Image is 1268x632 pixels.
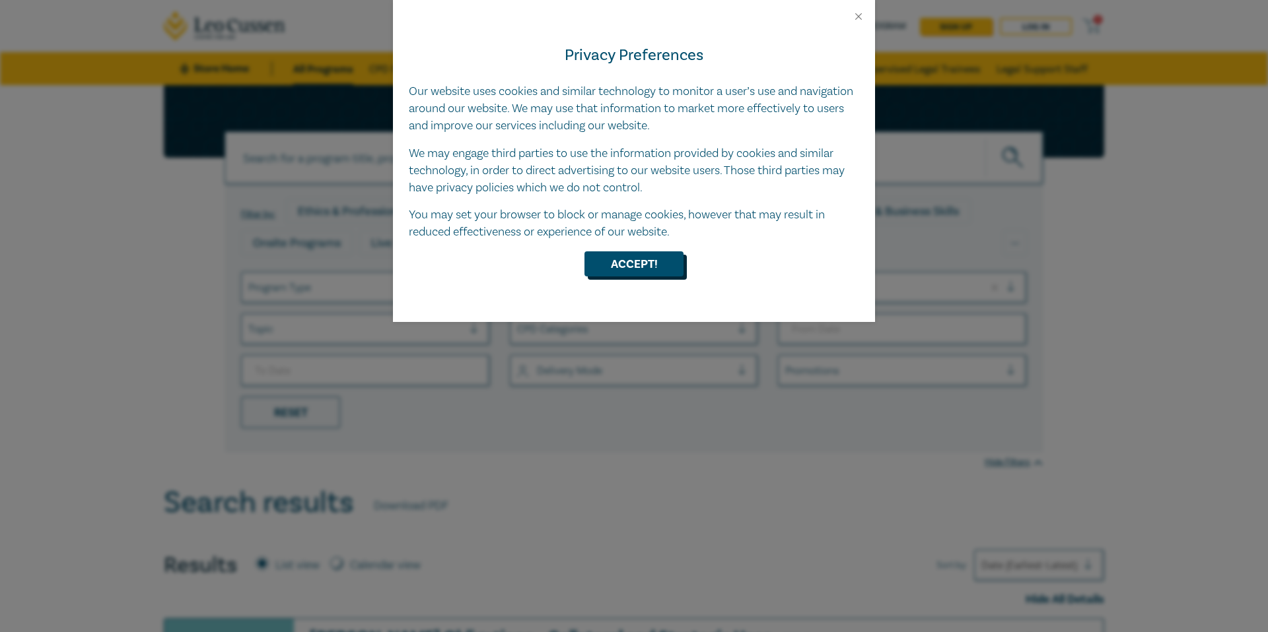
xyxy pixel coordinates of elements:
[584,251,684,276] button: Accept!
[409,145,859,197] p: We may engage third parties to use the information provided by cookies and similar technology, in...
[853,11,864,22] button: Close
[409,44,859,67] h4: Privacy Preferences
[409,83,859,135] p: Our website uses cookies and similar technology to monitor a user’s use and navigation around our...
[409,206,859,241] p: You may set your browser to block or manage cookies, however that may result in reduced effective...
